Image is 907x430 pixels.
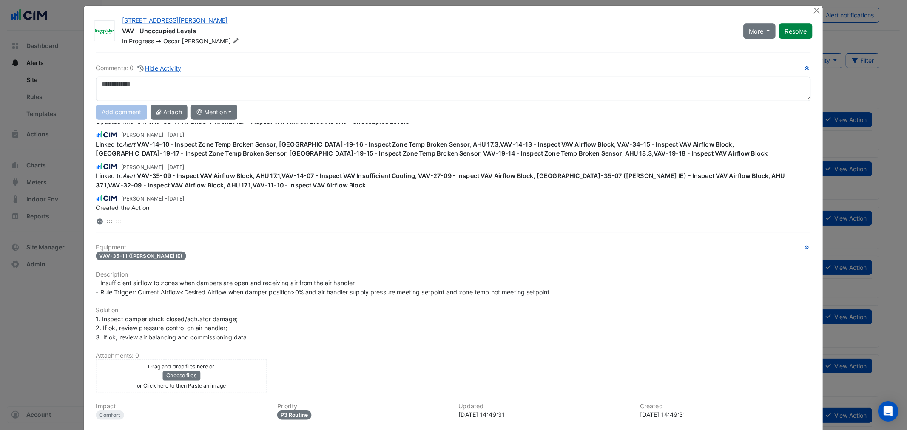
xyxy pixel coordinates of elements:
[96,193,118,203] img: CIM
[96,410,124,419] div: Comfort
[277,403,448,410] h6: Priority
[96,63,182,73] div: Comments: 0
[156,37,162,45] span: ->
[96,403,267,410] h6: Impact
[96,172,785,189] strong: VAV-35-09 - Inspect VAV Airflow Block, AHU 17.1,VAV-14-07 - Inspect VAV Insufficient Cooling, VAV...
[277,410,311,419] div: P3 Routine
[151,105,188,120] button: Attach
[137,382,226,389] small: or Click here to then Paste an image
[96,252,186,260] span: VAV-35-11 ([PERSON_NAME] IE)
[96,352,811,359] h6: Attachments: 0
[122,140,136,147] em: Alert
[148,118,327,125] span: VAV-35-11 ([PERSON_NAME] IE) - Inspect VAV Airflow Block
[96,140,768,157] strong: VAV-14-10 - Inspect Zone Temp Broken Sensor, [GEOGRAPHIC_DATA]-19-16 - Inspect Zone Temp Broken S...
[121,118,134,125] em: Title
[96,118,146,125] span: Updated from
[749,26,764,35] span: More
[812,6,821,14] button: Close
[96,140,768,157] span: Linked to
[459,403,630,410] h6: Updated
[168,195,185,202] span: 2025-07-04 14:49:31
[96,130,118,140] img: CIM
[168,132,185,138] span: 2025-07-04 14:51:30
[96,315,249,341] span: 1. Inspect damper stuck closed/actuator damage; 2. If ok, review pressure control on air handler;...
[335,118,409,125] span: VAV - Unoccupied Levels
[96,218,104,224] fa-layers: Scroll to Top
[459,410,630,419] div: [DATE] 14:49:31
[122,26,733,37] div: VAV - Unoccupied Levels
[743,23,776,39] button: More
[122,37,154,45] span: In Progress
[96,307,811,314] h6: Solution
[96,243,811,251] h6: Equipment
[137,63,182,73] button: Hide Activity
[148,363,215,370] small: Drag and drop files here or
[162,371,200,381] button: Choose files
[96,271,811,278] h6: Description
[163,37,180,45] span: Oscar
[95,27,115,36] img: Schneider Electric
[779,23,813,39] button: Resolve
[96,172,785,189] span: Linked to
[96,161,118,171] img: CIM
[878,401,898,422] div: Open Intercom Messenger
[122,17,228,24] a: [STREET_ADDRESS][PERSON_NAME]
[121,131,185,139] small: [PERSON_NAME] -
[122,172,136,179] em: Alert
[168,164,185,170] span: 2025-07-04 14:50:08
[640,403,811,410] h6: Created
[96,204,149,211] span: Created the Action
[96,279,550,296] span: - Insufficient airflow to zones when dampers are open and receiving air from the air handler - Ru...
[121,163,185,171] small: [PERSON_NAME] -
[640,410,811,419] div: [DATE] 14:49:31
[96,118,409,125] span: to
[121,195,185,203] small: [PERSON_NAME] -
[191,105,237,120] button: @ Mention
[182,37,241,45] span: [PERSON_NAME]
